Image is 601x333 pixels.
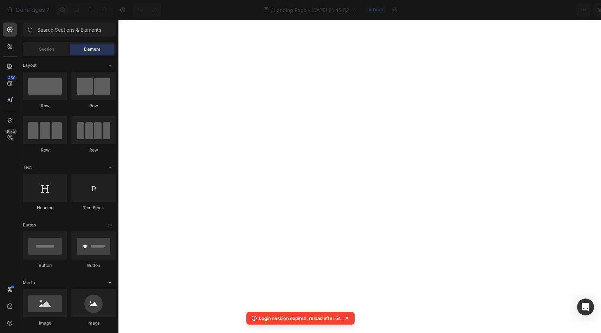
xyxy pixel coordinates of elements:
[274,6,349,14] span: Landing Page - [DATE] 21:42:52
[23,262,67,269] div: Button
[46,6,49,14] p: 7
[84,46,100,52] span: Element
[39,46,54,52] span: Section
[71,103,116,109] div: Row
[23,147,67,153] div: Row
[71,147,116,153] div: Row
[271,6,273,14] span: /
[71,320,116,326] div: Image
[528,3,551,17] button: Save
[560,6,578,14] div: Publish
[23,62,37,69] span: Layout
[7,75,17,81] div: 450
[577,299,594,315] div: Open Intercom Messenger
[554,3,584,17] button: Publish
[373,7,383,13] span: Draft
[118,20,601,333] iframe: Design area
[23,222,36,228] span: Button
[71,262,116,269] div: Button
[23,103,67,109] div: Row
[23,23,116,37] input: Search Sections & Elements
[23,164,32,171] span: Text
[104,219,116,231] span: Toggle open
[23,280,35,286] span: Media
[133,3,161,17] div: Undo/Redo
[71,205,116,211] div: Text Block
[104,162,116,173] span: Toggle open
[3,3,52,17] button: 7
[5,129,17,134] div: Beta
[23,205,67,211] div: Heading
[104,60,116,71] span: Toggle open
[104,277,116,288] span: Toggle open
[23,320,67,326] div: Image
[259,315,341,322] p: Login session expired, reload after 5s
[534,7,546,13] span: Save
